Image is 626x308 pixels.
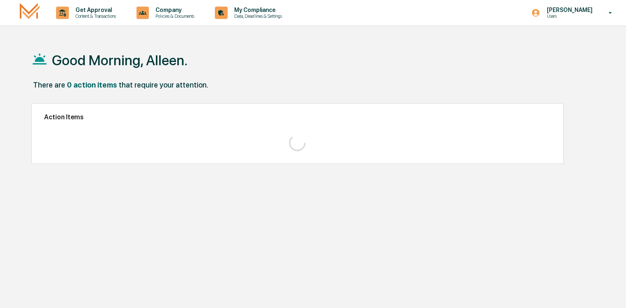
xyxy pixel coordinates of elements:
p: Get Approval [69,7,120,13]
p: Content & Transactions [69,13,120,19]
p: [PERSON_NAME] [540,7,597,13]
p: My Compliance [228,7,286,13]
div: There are [33,81,65,89]
p: Policies & Documents [149,13,198,19]
img: logo [20,3,40,22]
div: 0 action items [67,81,117,89]
p: Data, Deadlines & Settings [228,13,286,19]
h2: Action Items [44,113,551,121]
p: Company [149,7,198,13]
div: that require your attention. [119,81,208,89]
h1: Good Morning, Alleen. [52,52,188,69]
p: Users [540,13,597,19]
